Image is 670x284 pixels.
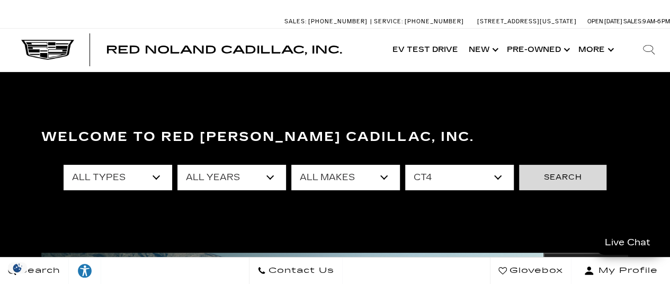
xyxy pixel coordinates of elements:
[477,18,577,25] a: [STREET_ADDRESS][US_STATE]
[5,262,30,273] section: Click to Open Cookie Consent Modal
[16,263,60,278] span: Search
[106,45,342,55] a: Red Noland Cadillac, Inc.
[370,19,467,24] a: Service: [PHONE_NUMBER]
[69,258,101,284] a: Explore your accessibility options
[628,29,670,71] div: Search
[387,29,463,71] a: EV Test Drive
[49,173,50,174] a: Accessible Carousel
[573,29,617,71] button: More
[21,40,74,60] img: Cadillac Dark Logo with Cadillac White Text
[266,263,334,278] span: Contact Us
[308,18,368,25] span: [PHONE_NUMBER]
[405,18,464,25] span: [PHONE_NUMBER]
[463,29,502,71] a: New
[374,18,403,25] span: Service:
[594,263,658,278] span: My Profile
[291,165,400,190] select: Filter by make
[642,18,670,25] span: 9 AM-6 PM
[106,43,342,56] span: Red Noland Cadillac, Inc.
[543,253,629,269] button: Important Information
[490,258,571,284] a: Glovebox
[64,165,172,190] select: Filter by type
[571,258,670,284] button: Open user profile menu
[623,18,642,25] span: Sales:
[69,263,101,279] div: Explore your accessibility options
[519,165,606,190] button: Search
[502,29,573,71] a: Pre-Owned
[177,165,286,190] select: Filter by year
[550,256,623,265] span: Important Information
[593,230,662,255] a: Live Chat
[507,263,563,278] span: Glovebox
[284,19,370,24] a: Sales: [PHONE_NUMBER]
[405,165,514,190] select: Filter by model
[587,18,622,25] span: Open [DATE]
[41,127,629,148] h3: Welcome to Red [PERSON_NAME] Cadillac, Inc.
[5,262,30,273] img: Opt-Out Icon
[249,258,343,284] a: Contact Us
[600,236,656,248] span: Live Chat
[284,18,307,25] span: Sales:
